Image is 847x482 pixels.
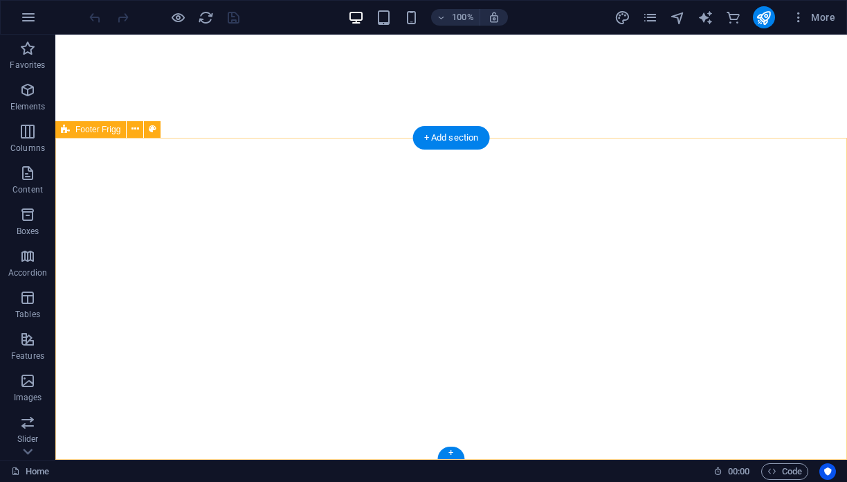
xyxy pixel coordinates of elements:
i: Design (Ctrl+Alt+Y) [614,10,630,26]
i: Reload page [198,10,214,26]
p: Elements [10,101,46,112]
i: Pages (Ctrl+Alt+S) [642,10,658,26]
p: Columns [10,143,45,154]
button: Code [761,463,808,480]
p: Slider [17,434,39,445]
button: 100% [431,9,480,26]
span: Footer Frigg [75,125,120,134]
span: Code [767,463,802,480]
h6: 100% [452,9,474,26]
button: More [786,6,841,28]
button: navigator [670,9,686,26]
p: Features [11,350,44,361]
p: Images [14,392,42,403]
div: + Add section [413,126,490,150]
span: More [792,10,835,24]
div: + [437,447,464,459]
button: commerce [725,9,742,26]
p: Boxes [17,226,39,237]
i: On resize automatically adjust zoom level to fit chosen device. [488,11,500,24]
span: : [738,466,740,476]
button: Usercentrics [819,463,836,480]
a: Click to cancel selection. Double-click to open Pages [11,463,49,480]
button: publish [753,6,775,28]
span: 00 00 [728,463,749,480]
p: Tables [15,309,40,320]
p: Accordion [8,267,47,278]
i: AI Writer [698,10,713,26]
i: Commerce [725,10,741,26]
button: reload [197,9,214,26]
h6: Session time [713,463,750,480]
i: Navigator [670,10,686,26]
button: pages [642,9,659,26]
p: Favorites [10,60,45,71]
i: Publish [756,10,772,26]
button: text_generator [698,9,714,26]
p: Content [12,184,43,195]
button: design [614,9,631,26]
button: Click here to leave preview mode and continue editing [170,9,186,26]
